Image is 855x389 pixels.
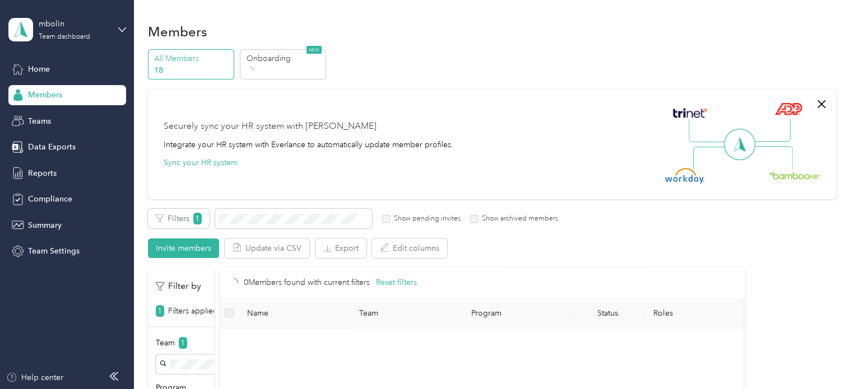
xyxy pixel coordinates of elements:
label: Show pending invites [390,214,461,224]
img: Line Left Down [693,146,732,169]
img: Line Right Down [754,146,793,170]
button: Edit columns [372,238,447,258]
img: BambooHR [769,171,820,179]
div: Integrate your HR system with Everlance to automatically update member profiles. [164,139,453,151]
p: Team [156,337,175,349]
button: Update via CSV [225,238,309,258]
span: Name [247,308,341,318]
p: Onboarding [247,53,323,64]
button: Filters1 [148,209,210,228]
span: Members [28,89,62,101]
p: Filter by [156,279,201,293]
span: 1 [179,337,187,349]
img: Trinet [670,105,709,121]
p: 0 Members found with current filters [244,276,370,289]
span: Summary [28,219,62,231]
span: NEW [306,46,322,54]
th: Name [238,298,350,329]
th: Program [462,298,571,329]
span: Reports [28,167,57,179]
span: Compliance [28,193,72,205]
img: Workday [665,168,704,184]
img: Line Right Up [751,119,791,142]
button: Export [315,238,366,258]
span: Teams [28,115,51,127]
button: Sync your HR system [164,157,238,168]
th: Roles [644,298,756,329]
th: Team [350,298,462,329]
button: Help center [6,372,63,383]
p: 18 [154,64,230,76]
img: ADP [774,102,802,115]
th: Status [571,298,644,329]
span: Data Exports [28,141,76,153]
span: Home [28,63,50,75]
h1: Members [148,26,207,38]
span: Team Settings [28,245,80,257]
iframe: Everlance-gr Chat Button Frame [792,326,855,389]
label: Show archived members [478,214,558,224]
span: 1 [156,305,164,317]
button: Reset filters [376,276,417,289]
p: Filters applied [168,305,218,317]
img: Line Left Up [689,119,728,143]
div: Team dashboard [39,34,90,40]
div: Securely sync your HR system with [PERSON_NAME] [164,120,377,133]
p: All Members [154,53,230,64]
button: Invite members [148,238,219,258]
div: mbolin [39,18,109,30]
span: 1 [193,213,202,224]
